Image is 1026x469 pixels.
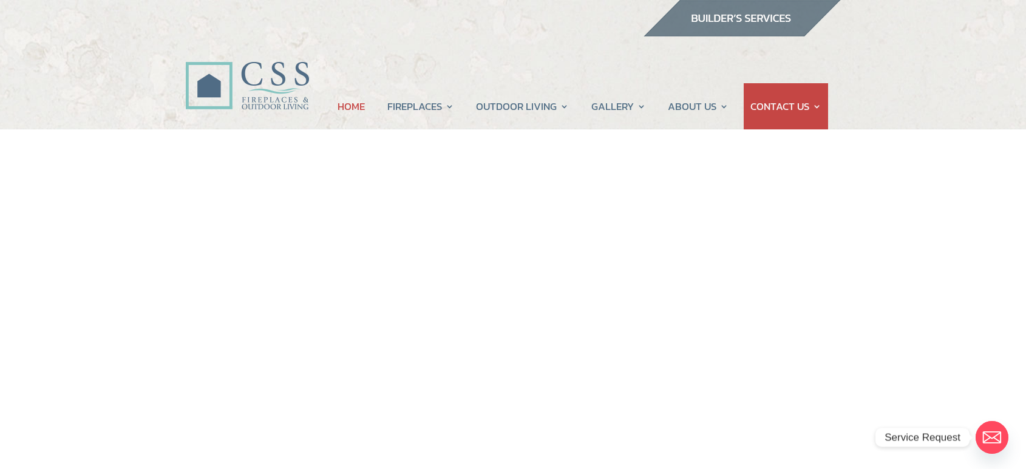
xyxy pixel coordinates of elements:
a: OUTDOOR LIVING [476,83,569,129]
a: ABOUT US [668,83,729,129]
a: builder services construction supply [643,25,841,41]
a: GALLERY [591,83,646,129]
img: CSS Fireplaces & Outdoor Living (Formerly Construction Solutions & Supply)- Jacksonville Ormond B... [185,28,309,116]
a: CONTACT US [750,83,821,129]
a: FIREPLACES [387,83,454,129]
a: Email [976,421,1008,454]
a: HOME [338,83,365,129]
